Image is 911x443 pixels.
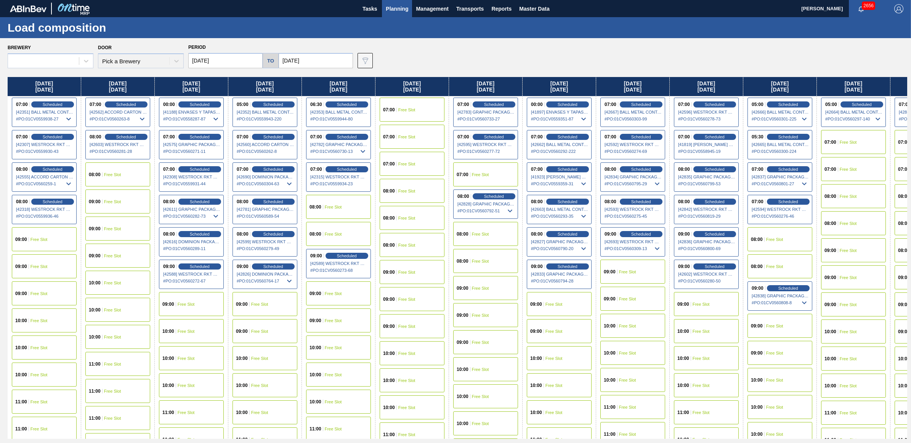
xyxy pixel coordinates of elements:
span: Free Slot [472,259,489,263]
span: [42351] BALL METAL CONTAINER GROUP - 0008221649 [16,110,73,114]
div: [DATE] [DATE] [596,77,669,96]
span: [42353] BALL METAL CONTAINER GROUP - 0008221649 [310,110,367,114]
span: # PO : 01CV0560730-13 [310,147,367,156]
span: Free Slot [398,108,415,112]
span: [42595] WESTROCK RKT COMPANY CORRUGATE - 0008365594 [457,142,515,147]
span: Free Slot [619,270,636,274]
span: 08:00 [89,172,101,177]
span: 05:00 [752,102,763,107]
span: [42842] WESTROCK RKT COMPANY CORRUGATE - 0008365594 [678,207,735,212]
span: 09:00 [310,291,321,296]
span: 09:00 [15,264,27,269]
span: 07:00 [16,102,28,107]
span: # PO : 01CV0560799-53 [678,179,735,188]
span: 08:00 [605,167,616,172]
span: Free Slot [472,172,489,177]
span: # PO : 01CV0560304-63 [237,179,294,188]
span: # PO : 01CV0560819-29 [678,212,735,221]
span: 07:00 [605,135,616,139]
span: [42593] WESTROCK RKT COMPANY CORRUGATE - 0008365594 [605,207,662,212]
span: Scheduled [705,167,725,172]
span: Free Slot [104,281,121,285]
span: Scheduled [190,199,210,204]
div: [DATE] [DATE] [228,77,302,96]
span: 08:00 [898,248,910,253]
span: Scheduled [484,194,504,199]
span: [42833] GRAPHIC PACKAGING INTERNATIONA - 0008221069 [531,272,588,276]
span: 07:00 [383,135,395,139]
span: # PO : 01CV0560733-27 [457,114,515,124]
span: Free Slot [840,167,857,172]
span: [42781] GRAPHIC PACKAGING INTERNATIONA - 0008221069 [237,207,294,212]
span: # PO : 01CV0560795-29 [605,179,662,188]
span: Scheduled [778,135,798,139]
span: # PO : 01CV0560282-73 [163,212,220,221]
span: Scheduled [778,199,798,204]
span: [42826] DOMINION PACKAGING, INC. - 0008325026 [237,272,294,276]
div: [DATE] [DATE] [155,77,228,96]
span: Scheduled [631,102,651,107]
span: Scheduled [631,135,651,139]
span: 08:00 [383,189,395,193]
span: # PO : 01CV0559359-31 [531,179,588,188]
span: Free Slot [325,232,342,236]
h1: Load composition [8,23,143,32]
span: Transports [456,4,484,13]
span: Scheduled [190,135,210,139]
span: 07:00 [310,135,322,139]
span: 09:00 [15,291,27,296]
span: Free Slot [30,237,48,242]
span: 09:00 [89,226,101,231]
span: Scheduled [631,232,651,236]
span: 09:00 [89,254,101,258]
span: 08:00 [90,135,101,139]
span: 05:30 [752,135,763,139]
span: [42663] BALL METAL CONTAINER GROUP - 0008221649 [531,207,588,212]
h5: to [267,58,274,64]
span: 07:00 [752,167,763,172]
span: Tasks [361,4,378,13]
span: # PO : 01CV0560808-8 [752,298,809,307]
span: 07:00 [899,102,911,107]
span: 08:00 [898,194,910,199]
div: [DATE] [DATE] [670,77,743,96]
span: 08:00 [457,194,469,199]
span: Scheduled [484,135,504,139]
span: 08:00 [531,199,543,204]
span: 08:00 [310,205,321,209]
span: 07:00 [163,135,175,139]
span: 09:00 [237,264,249,269]
span: [42616] DOMINION PACKAGING, INC. - 0008325026 [163,239,220,244]
span: 07:00 [237,135,249,139]
span: [42599] WESTROCK RKT COMPANY CORRUGATE - 0008365594 [237,239,294,244]
span: Scheduled [558,135,577,139]
span: Scheduled [705,232,725,236]
span: Scheduled [43,199,63,204]
span: # PO : 01CV0559930-43 [16,147,73,156]
span: 09:00 [162,302,174,307]
span: 08:00 [457,259,468,263]
span: [42603] WESTROCK RKT COMPANY CORRUGATE - 0008365594 [90,142,147,147]
span: [42662] BALL METAL CONTAINER GROUP - 0008221649 [531,142,588,147]
span: Free Slot [472,286,489,291]
span: Scheduled [116,135,136,139]
span: Free Slot [398,135,415,139]
span: [42588] WESTROCK RKT COMPANY CORRUGATE - 0008365594 [163,272,220,276]
span: Scheduled [116,102,136,107]
span: 07:00 [678,135,690,139]
span: 07:00 [310,167,322,172]
span: Scheduled [263,102,283,107]
span: [42307] WESTROCK RKT COMPANY CORRUGATE - 0008365594 [16,142,73,147]
span: 07:00 [383,108,395,112]
span: 07:00 [898,140,910,144]
img: TNhmsLtSVTkK8tSr43FrP2fwEKptu5GPRR3wAAAABJRU5ErkJggg== [10,5,47,12]
span: Free Slot [619,297,636,301]
button: icon-filter-gray [358,53,373,68]
input: mm/dd/yyyy [279,53,353,68]
span: 08:00 [751,237,763,242]
span: # PO : 01CV0560280-50 [678,276,735,286]
span: [42666] BALL METAL CONTAINER GROUP - 0008221649 [752,110,809,114]
div: [DATE] [DATE] [523,77,596,96]
span: Free Slot [398,162,415,166]
span: [42596] WESTROCK RKT COMPANY CORRUGATE - 0008365594 [678,110,735,114]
